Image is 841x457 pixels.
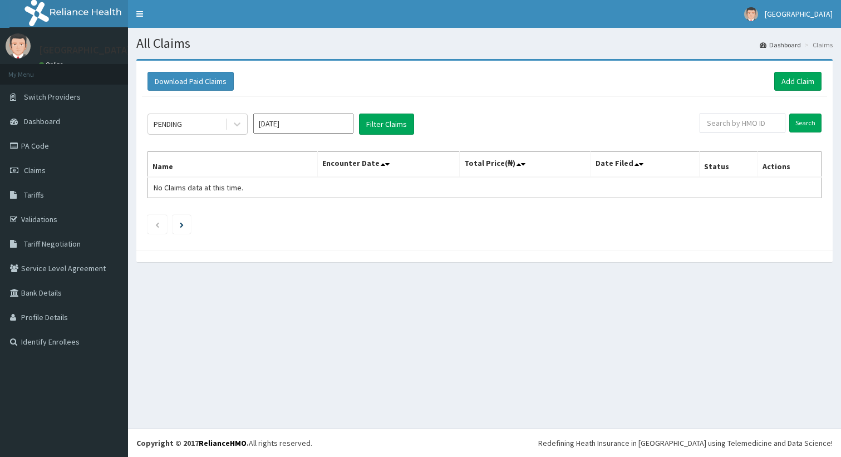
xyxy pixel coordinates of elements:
[24,92,81,102] span: Switch Providers
[6,33,31,58] img: User Image
[128,429,841,457] footer: All rights reserved.
[24,239,81,249] span: Tariff Negotiation
[317,152,459,178] th: Encounter Date
[758,152,822,178] th: Actions
[774,72,822,91] a: Add Claim
[148,152,318,178] th: Name
[253,114,353,134] input: Select Month and Year
[591,152,699,178] th: Date Filed
[39,61,66,68] a: Online
[459,152,591,178] th: Total Price(₦)
[154,183,243,193] span: No Claims data at this time.
[359,114,414,135] button: Filter Claims
[180,219,184,229] a: Next page
[155,219,160,229] a: Previous page
[39,45,131,55] p: [GEOGRAPHIC_DATA]
[136,36,833,51] h1: All Claims
[147,72,234,91] button: Download Paid Claims
[760,40,801,50] a: Dashboard
[136,438,249,448] strong: Copyright © 2017 .
[802,40,833,50] li: Claims
[765,9,833,19] span: [GEOGRAPHIC_DATA]
[154,119,182,130] div: PENDING
[199,438,247,448] a: RelianceHMO
[789,114,822,132] input: Search
[24,116,60,126] span: Dashboard
[24,190,44,200] span: Tariffs
[744,7,758,21] img: User Image
[24,165,46,175] span: Claims
[700,114,785,132] input: Search by HMO ID
[699,152,758,178] th: Status
[538,438,833,449] div: Redefining Heath Insurance in [GEOGRAPHIC_DATA] using Telemedicine and Data Science!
